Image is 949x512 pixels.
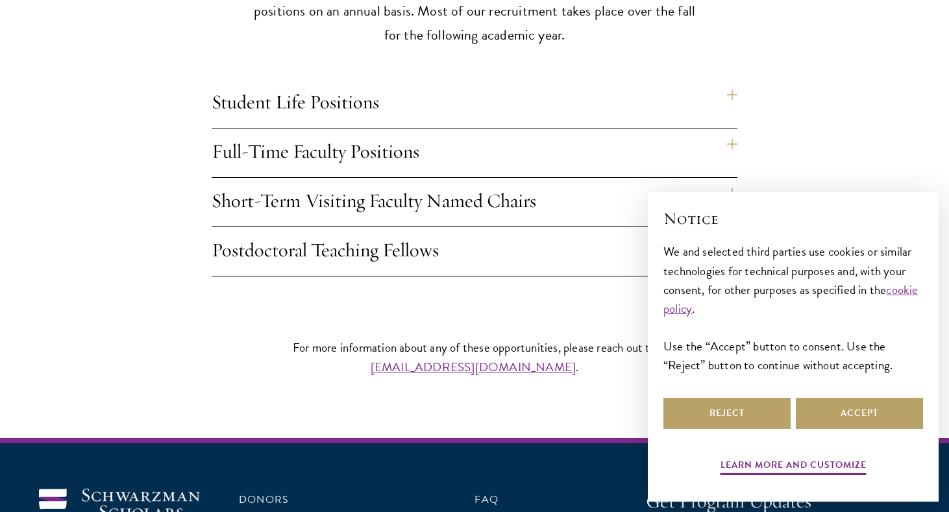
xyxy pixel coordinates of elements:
[212,128,737,177] h4: Full-Time Faculty Positions
[474,492,499,507] a: FAQ
[663,208,923,230] h2: Notice
[663,398,791,429] button: Reject
[239,492,289,507] a: Donors
[124,338,825,376] p: For more information about any of these opportunities, please reach out to .
[721,457,867,477] button: Learn more and customize
[663,242,923,374] div: We and selected third parties use cookies or similar technologies for technical purposes and, wit...
[212,79,737,128] h4: Student Life Positions
[371,358,576,376] a: [EMAIL_ADDRESS][DOMAIN_NAME]
[212,227,737,276] h4: Postdoctoral Teaching Fellows
[663,280,918,318] a: cookie policy
[796,398,923,429] button: Accept
[212,178,737,226] h4: Short-Term Visiting Faculty Named Chairs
